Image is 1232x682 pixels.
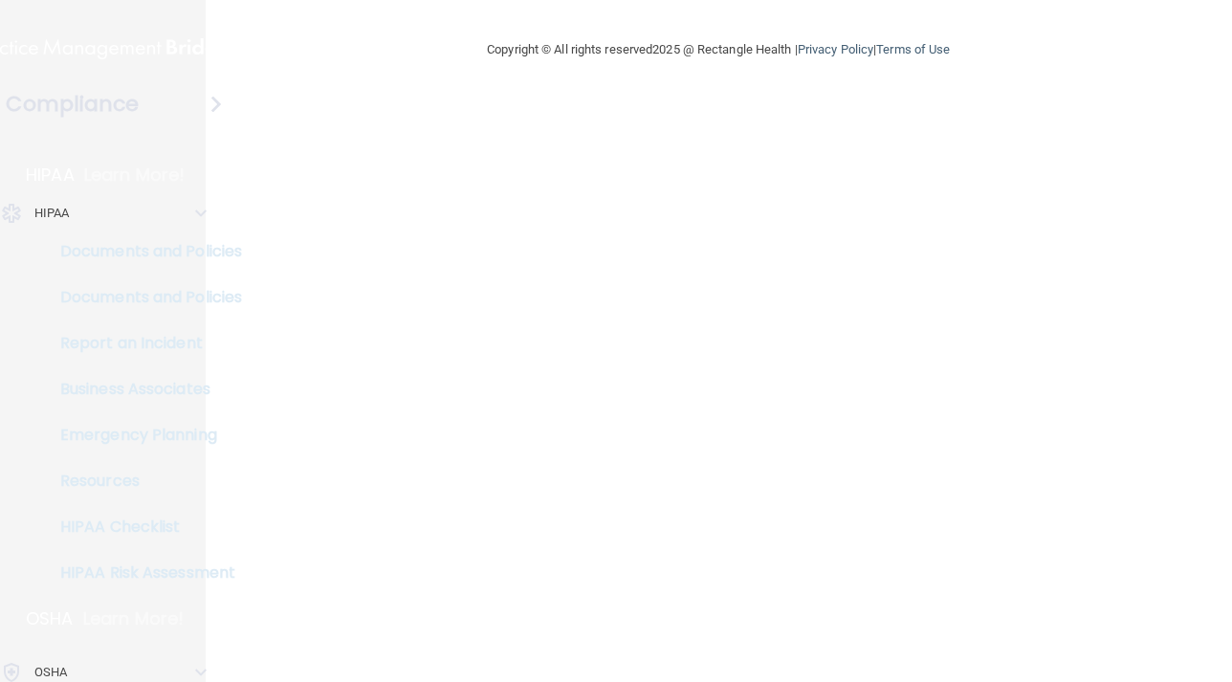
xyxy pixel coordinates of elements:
p: Learn More! [84,164,186,187]
a: Privacy Policy [798,42,873,56]
p: Report an Incident [12,334,274,353]
h4: Compliance [6,91,139,118]
a: Terms of Use [876,42,950,56]
p: OSHA [26,607,74,630]
p: Resources [12,472,274,491]
p: Business Associates [12,380,274,399]
p: Documents and Policies [12,242,274,261]
p: Documents and Policies [12,288,274,307]
div: Copyright © All rights reserved 2025 @ Rectangle Health | | [369,19,1067,80]
p: HIPAA [34,202,70,225]
p: Learn More! [83,607,185,630]
p: HIPAA Checklist [12,517,274,537]
p: Emergency Planning [12,426,274,445]
p: HIPAA Risk Assessment [12,563,274,583]
p: HIPAA [26,164,75,187]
